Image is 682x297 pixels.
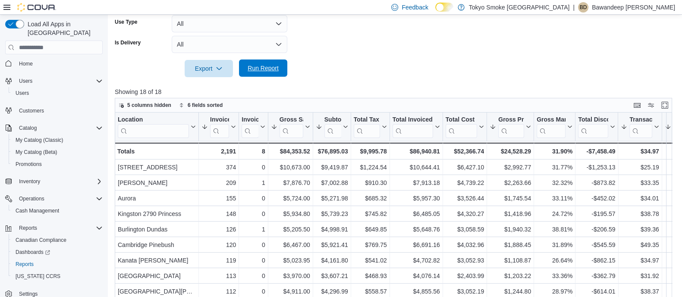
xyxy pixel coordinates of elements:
[12,259,103,269] span: Reports
[621,256,659,266] div: $34.97
[201,178,236,188] div: 209
[537,146,572,156] div: 31.90%
[12,88,32,98] a: Users
[660,100,670,110] button: Enter fullscreen
[242,209,265,219] div: 0
[118,178,196,188] div: [PERSON_NAME]
[9,158,106,170] button: Promotions
[316,256,348,266] div: $4,161.80
[271,194,310,204] div: $5,724.00
[239,59,287,77] button: Run Report
[201,240,236,250] div: 120
[19,60,33,67] span: Home
[201,225,236,235] div: 126
[242,194,265,204] div: 0
[117,146,196,156] div: Totals
[176,100,226,110] button: 6 fields sorted
[271,287,310,297] div: $4,911.00
[537,194,572,204] div: 33.11%
[446,146,484,156] div: $52,366.74
[16,273,60,280] span: [US_STATE] CCRS
[537,287,572,297] div: 28.97%
[621,116,659,138] button: Transaction Average
[118,116,189,124] div: Location
[9,246,106,258] a: Dashboards
[2,122,106,134] button: Catalog
[2,104,106,117] button: Customers
[201,271,236,281] div: 113
[324,116,341,138] div: Subtotal
[118,225,196,235] div: Burlington Dundas
[354,116,380,138] div: Total Tax
[578,271,615,281] div: -$362.79
[9,205,106,217] button: Cash Management
[354,240,387,250] div: $769.75
[578,256,615,266] div: -$862.15
[16,59,36,69] a: Home
[632,100,642,110] button: Keyboard shortcuts
[316,178,348,188] div: $7,002.88
[201,256,236,266] div: 119
[16,149,57,156] span: My Catalog (Beta)
[316,194,348,204] div: $5,271.98
[354,271,387,281] div: $468.93
[12,147,61,157] a: My Catalog (Beta)
[9,146,106,158] button: My Catalog (Beta)
[316,271,348,281] div: $3,607.21
[490,271,531,281] div: $1,203.22
[242,116,258,124] div: Invoices Ref
[537,116,572,138] button: Gross Margin
[490,225,531,235] div: $1,940.32
[354,256,387,266] div: $541.02
[115,39,141,46] label: Is Delivery
[271,178,310,188] div: $7,876.70
[242,225,265,235] div: 1
[16,161,42,168] span: Promotions
[446,178,484,188] div: $4,739.22
[316,116,348,138] button: Subtotal
[118,271,196,281] div: [GEOGRAPHIC_DATA]
[118,287,196,297] div: [GEOGRAPHIC_DATA][PERSON_NAME]
[172,15,287,32] button: All
[127,102,171,109] span: 5 columns hidden
[19,225,37,231] span: Reports
[2,193,106,205] button: Operations
[271,225,310,235] div: $5,205.50
[12,135,103,145] span: My Catalog (Classic)
[12,159,45,169] a: Promotions
[118,209,196,219] div: Kingston 2790 Princess
[201,209,236,219] div: 148
[12,235,103,245] span: Canadian Compliance
[316,225,348,235] div: $4,998.91
[12,147,103,157] span: My Catalog (Beta)
[19,125,37,131] span: Catalog
[316,146,348,156] div: $76,895.03
[12,206,63,216] a: Cash Management
[537,163,572,173] div: 31.77%
[354,194,387,204] div: $685.32
[316,163,348,173] div: $9,419.87
[19,107,44,114] span: Customers
[393,116,440,138] button: Total Invoiced
[592,2,675,13] p: Bawandeep [PERSON_NAME]
[578,287,615,297] div: -$614.01
[12,259,37,269] a: Reports
[12,271,64,281] a: [US_STATE] CCRS
[2,75,106,87] button: Users
[316,287,348,297] div: $4,296.99
[469,2,570,13] p: Tokyo Smoke [GEOGRAPHIC_DATA]
[16,137,63,144] span: My Catalog (Classic)
[280,116,303,124] div: Gross Sales
[537,225,572,235] div: 38.81%
[16,58,103,69] span: Home
[242,146,265,156] div: 8
[12,235,70,245] a: Canadian Compliance
[248,64,279,72] span: Run Report
[537,116,566,138] div: Gross Margin
[16,194,103,204] span: Operations
[393,225,440,235] div: $5,648.76
[118,194,196,204] div: Aurora
[271,209,310,219] div: $5,934.80
[12,88,103,98] span: Users
[573,2,575,13] p: |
